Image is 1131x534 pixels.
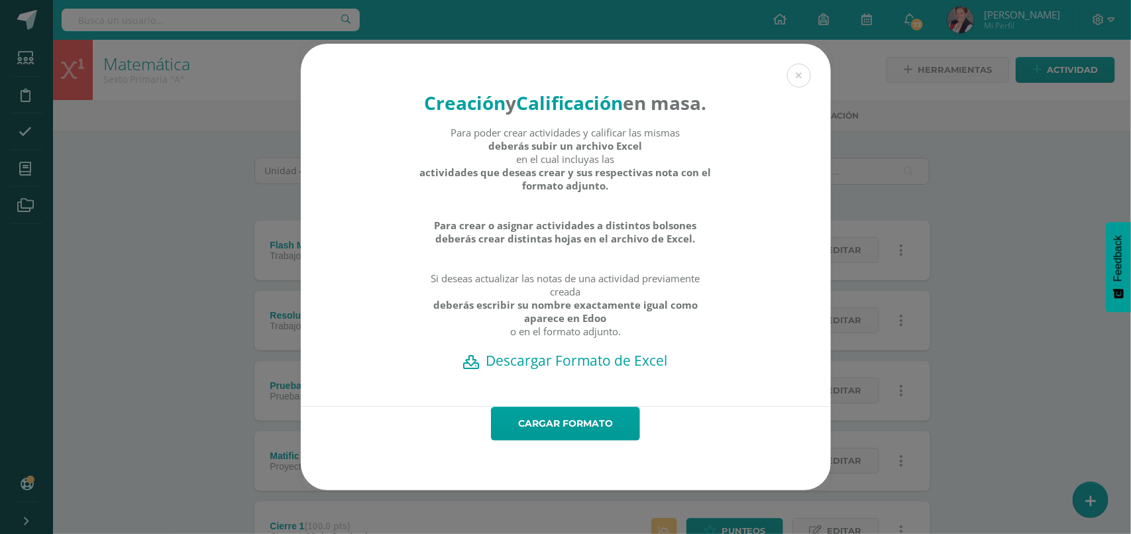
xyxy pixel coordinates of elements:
span: Feedback [1112,235,1124,282]
strong: deberás subir un archivo Excel [489,139,643,152]
strong: actividades que deseas crear y sus respectivas nota con el formato adjunto. [419,166,712,192]
div: Para poder crear actividades y calificar las mismas en el cual incluyas las Si deseas actualizar ... [419,126,712,351]
a: Cargar formato [491,407,640,441]
strong: Para crear o asignar actividades a distintos bolsones deberás crear distintas hojas en el archivo... [419,219,712,245]
h4: en masa. [419,90,712,115]
a: Descargar Formato de Excel [324,351,808,370]
strong: deberás escribir su nombre exactamente igual como aparece en Edoo [419,298,712,325]
strong: y [506,90,517,115]
button: Feedback - Mostrar encuesta [1106,222,1131,312]
strong: Calificación [517,90,623,115]
strong: Creación [425,90,506,115]
button: Close (Esc) [787,64,811,87]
